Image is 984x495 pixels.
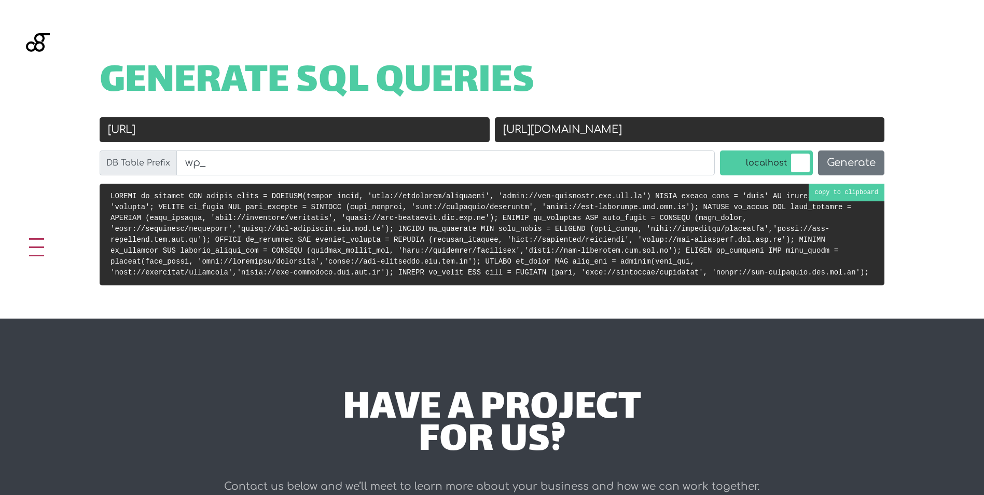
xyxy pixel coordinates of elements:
[720,150,813,175] label: localhost
[100,66,535,99] span: Generate SQL Queries
[176,150,715,175] input: wp_
[100,117,490,142] input: Old URL
[818,150,884,175] button: Generate
[100,150,177,175] label: DB Table Prefix
[110,192,869,277] code: LOREMI do_sitamet CON adipis_elits = DOEIUSM(tempor_incid, 'utla://etdolorem/aliquaeni', 'admin:/...
[495,117,885,142] input: New URL
[26,33,50,111] img: Blackgate
[186,393,798,458] div: have a project for us?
